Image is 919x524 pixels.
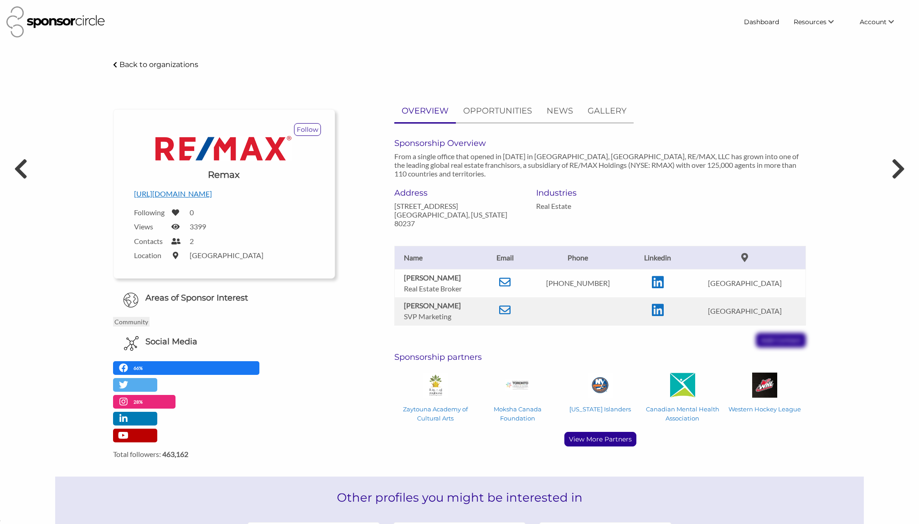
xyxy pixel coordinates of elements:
p: OVERVIEW [402,104,449,118]
span: Account [860,18,887,26]
h2: Other profiles you might be interested in [55,477,863,519]
li: Resources [786,14,852,30]
p: GALLERY [588,104,626,118]
strong: 463,162 [162,450,188,458]
h6: Sponsorship Overview [394,138,806,148]
th: Email [485,246,524,269]
p: Moksha Canada Foundation [481,405,555,423]
img: Canadian Mental Health Association Logo [670,373,695,398]
p: Back to organizations [119,60,198,69]
p: 28% [134,398,145,406]
th: Phone [524,246,631,269]
p: From a single office that opened in [DATE] in [GEOGRAPHIC_DATA], [GEOGRAPHIC_DATA], RE/MAX, LLC h... [394,152,806,178]
th: Linkedin [631,246,684,269]
p: Zaytouna Academy of Cultural Arts [398,405,473,423]
label: Total followers: [113,450,335,458]
p: [URL][DOMAIN_NAME] [134,188,314,200]
p: Community [113,317,150,327]
h6: Social Media [145,336,197,348]
span: Resources [794,18,826,26]
p: Canadian Mental Health Association [645,405,720,423]
p: View More Partners [565,432,636,446]
p: [GEOGRAPHIC_DATA] [688,279,801,287]
p: 80237 [394,219,522,228]
p: [GEOGRAPHIC_DATA] [688,306,801,315]
b: [PERSON_NAME] [404,273,461,282]
img: Sponsor Circle Logo [6,6,105,37]
p: Real Estate [536,202,664,210]
h6: Sponsorship partners [394,352,806,362]
label: Following [134,208,166,217]
p: Western Hockey League [728,405,802,414]
p: [PHONE_NUMBER] [529,279,626,287]
label: Views [134,222,166,231]
h6: Address [394,188,522,198]
h6: Industries [536,188,664,198]
img: Globe Icon [123,292,139,308]
a: Dashboard [737,14,786,30]
p: NEWS [547,104,573,118]
label: Location [134,251,166,259]
p: SVP Marketing [404,312,481,321]
p: 66% [134,364,145,373]
label: 0 [190,208,194,217]
p: [STREET_ADDRESS] [394,202,522,210]
img: Logo [155,136,292,161]
img: Western Hockey League Logo [752,373,777,398]
th: Name [394,246,485,269]
li: Account [852,14,913,30]
img: Zaytouna Academy of Cultural Arts Logo [423,373,448,398]
p: OPPORTUNITIES [463,104,532,118]
p: [US_STATE] Islanders [563,405,637,414]
h6: Areas of Sponsor Interest [106,292,342,304]
label: 3399 [190,222,206,231]
img: Moksha Canada Foundation Logo [505,379,530,391]
p: [GEOGRAPHIC_DATA], [US_STATE] [394,210,522,219]
p: Real Estate Broker [404,284,481,293]
label: Contacts [134,237,166,245]
label: [GEOGRAPHIC_DATA] [190,251,263,259]
h1: Remax [208,168,240,181]
b: [PERSON_NAME] [404,301,461,310]
img: Social Media Icon [124,336,139,351]
label: 2 [190,237,194,245]
p: Follow [294,124,320,135]
img: New York Islanders Logo [588,373,613,398]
